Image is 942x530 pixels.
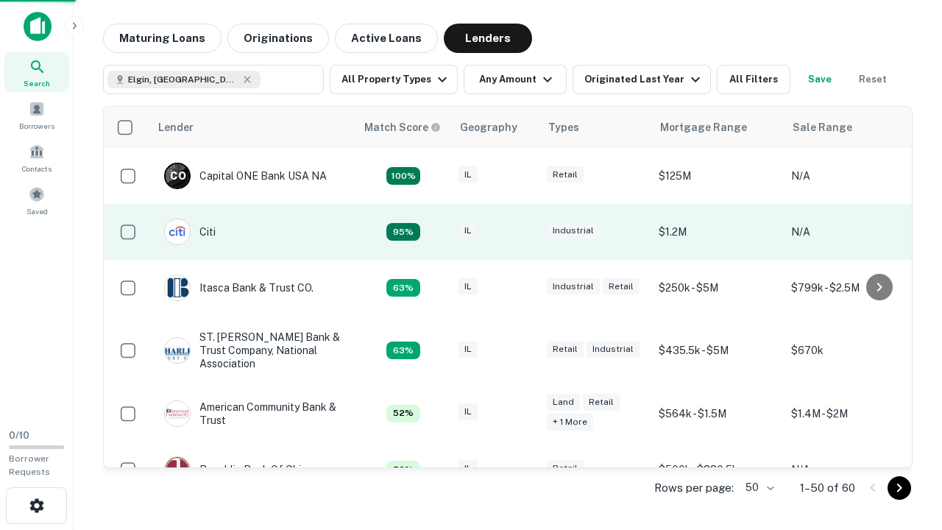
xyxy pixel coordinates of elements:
[888,476,911,500] button: Go to next page
[548,119,579,136] div: Types
[4,138,69,177] a: Contacts
[164,456,325,483] div: Republic Bank Of Chicago
[547,460,584,477] div: Retail
[164,275,314,301] div: Itasca Bank & Trust CO.
[19,120,54,132] span: Borrowers
[165,219,190,244] img: picture
[458,460,478,477] div: IL
[458,166,478,183] div: IL
[547,394,580,411] div: Land
[573,65,711,94] button: Originated Last Year
[849,65,896,94] button: Reset
[128,73,238,86] span: Elgin, [GEOGRAPHIC_DATA], [GEOGRAPHIC_DATA]
[784,260,916,316] td: $799k - $2.5M
[165,401,190,426] img: picture
[165,275,190,300] img: picture
[149,107,355,148] th: Lender
[784,386,916,442] td: $1.4M - $2M
[24,12,52,41] img: capitalize-icon.png
[4,180,69,220] a: Saved
[9,453,50,477] span: Borrower Requests
[547,341,584,358] div: Retail
[651,442,784,498] td: $500k - $880.5k
[164,400,341,427] div: American Community Bank & Trust
[386,461,420,478] div: Capitalize uses an advanced AI algorithm to match your search with the best lender. The match sco...
[784,204,916,260] td: N/A
[164,163,327,189] div: Capital ONE Bank USA NA
[386,342,420,359] div: Capitalize uses an advanced AI algorithm to match your search with the best lender. The match sco...
[651,260,784,316] td: $250k - $5M
[547,166,584,183] div: Retail
[784,442,916,498] td: N/A
[4,95,69,135] a: Borrowers
[4,52,69,92] a: Search
[796,65,843,94] button: Save your search to get updates of matches that match your search criteria.
[547,222,600,239] div: Industrial
[9,430,29,441] span: 0 / 10
[451,107,539,148] th: Geography
[386,167,420,185] div: Capitalize uses an advanced AI algorithm to match your search with the best lender. The match sco...
[660,119,747,136] div: Mortgage Range
[587,341,640,358] div: Industrial
[654,479,734,497] p: Rows per page:
[22,163,52,174] span: Contacts
[651,386,784,442] td: $564k - $1.5M
[170,169,185,184] p: C O
[547,414,593,431] div: + 1 more
[784,148,916,204] td: N/A
[603,278,640,295] div: Retail
[740,477,776,498] div: 50
[464,65,567,94] button: Any Amount
[164,219,216,245] div: Citi
[158,119,194,136] div: Lender
[784,316,916,386] td: $670k
[103,24,222,53] button: Maturing Loans
[793,119,852,136] div: Sale Range
[800,479,855,497] p: 1–50 of 60
[330,65,458,94] button: All Property Types
[651,316,784,386] td: $435.5k - $5M
[458,278,478,295] div: IL
[165,457,190,482] img: picture
[584,71,704,88] div: Originated Last Year
[165,338,190,363] img: picture
[458,222,478,239] div: IL
[227,24,329,53] button: Originations
[651,204,784,260] td: $1.2M
[651,148,784,204] td: $125M
[583,394,620,411] div: Retail
[24,77,50,89] span: Search
[26,205,48,217] span: Saved
[335,24,438,53] button: Active Loans
[868,412,942,483] iframe: Chat Widget
[386,223,420,241] div: Capitalize uses an advanced AI algorithm to match your search with the best lender. The match sco...
[784,107,916,148] th: Sale Range
[458,403,478,420] div: IL
[460,119,517,136] div: Geography
[355,107,451,148] th: Capitalize uses an advanced AI algorithm to match your search with the best lender. The match sco...
[364,119,441,135] div: Capitalize uses an advanced AI algorithm to match your search with the best lender. The match sco...
[364,119,438,135] h6: Match Score
[386,405,420,423] div: Capitalize uses an advanced AI algorithm to match your search with the best lender. The match sco...
[444,24,532,53] button: Lenders
[717,65,790,94] button: All Filters
[458,341,478,358] div: IL
[651,107,784,148] th: Mortgage Range
[164,331,341,371] div: ST. [PERSON_NAME] Bank & Trust Company, National Association
[547,278,600,295] div: Industrial
[539,107,651,148] th: Types
[386,279,420,297] div: Capitalize uses an advanced AI algorithm to match your search with the best lender. The match sco...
